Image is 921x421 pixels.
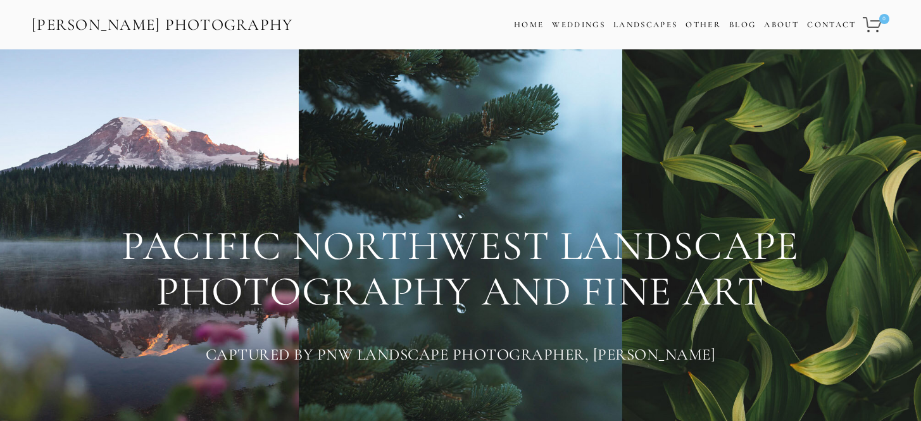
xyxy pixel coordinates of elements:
[729,16,756,34] a: Blog
[30,11,294,39] a: [PERSON_NAME] Photography
[613,20,677,30] a: Landscapes
[686,20,721,30] a: Other
[861,9,891,40] a: 0 items in cart
[514,16,544,34] a: Home
[807,16,856,34] a: Contact
[764,16,799,34] a: About
[552,20,605,30] a: Weddings
[879,14,889,24] span: 0
[32,223,889,314] h1: PACIFIC NORTHWEST LANDSCAPE PHOTOGRAPHY AND FINE ART
[32,342,889,367] h3: Captured By PNW Landscape Photographer, [PERSON_NAME]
